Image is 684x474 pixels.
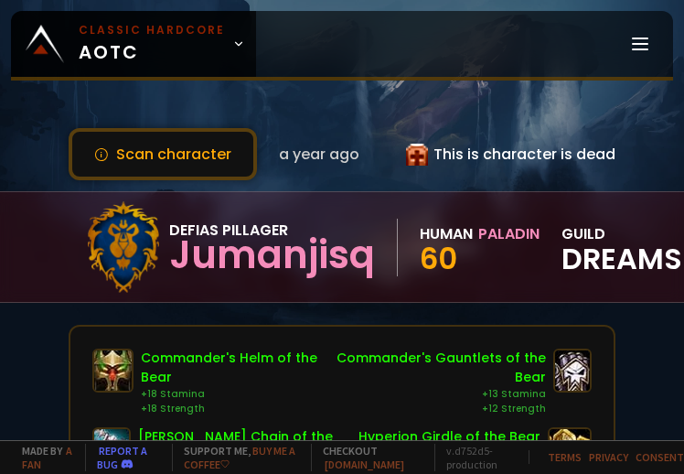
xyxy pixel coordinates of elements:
[478,222,540,245] div: Paladin
[434,444,518,471] span: v. d752d5 - production
[141,349,337,387] div: Commander's Helm of the Bear
[138,427,337,466] div: [PERSON_NAME] Chain of the Tiger
[184,444,295,471] a: Buy me a coffee
[279,143,359,166] span: a year ago
[589,450,628,464] a: Privacy
[337,349,546,387] div: Commander's Gauntlets of the Bear
[91,349,134,393] img: item-10379
[325,458,404,471] a: [DOMAIN_NAME]
[97,444,147,471] a: Report a bug
[311,444,423,471] span: Checkout
[420,238,457,279] span: 60
[11,11,256,77] a: Classic HardcoreAOTC
[548,450,582,464] a: Terms
[406,143,615,166] div: This is character is dead
[337,387,546,402] div: +13 Stamina
[141,387,337,402] div: +18 Stamina
[169,242,375,269] div: Jumanjisq
[11,444,74,471] span: Made by
[141,402,337,416] div: +18 Strength
[550,349,594,393] img: item-10380
[79,22,225,38] small: Classic Hardcore
[79,22,225,66] span: AOTC
[69,128,257,180] button: Scan character
[636,450,684,464] a: Consent
[420,222,473,245] div: Human
[169,219,375,242] div: Defias Pillager
[337,402,546,416] div: +12 Strength
[358,427,540,447] div: Hyperion Girdle of the Bear
[172,444,300,471] span: Support me,
[22,444,72,471] a: a fan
